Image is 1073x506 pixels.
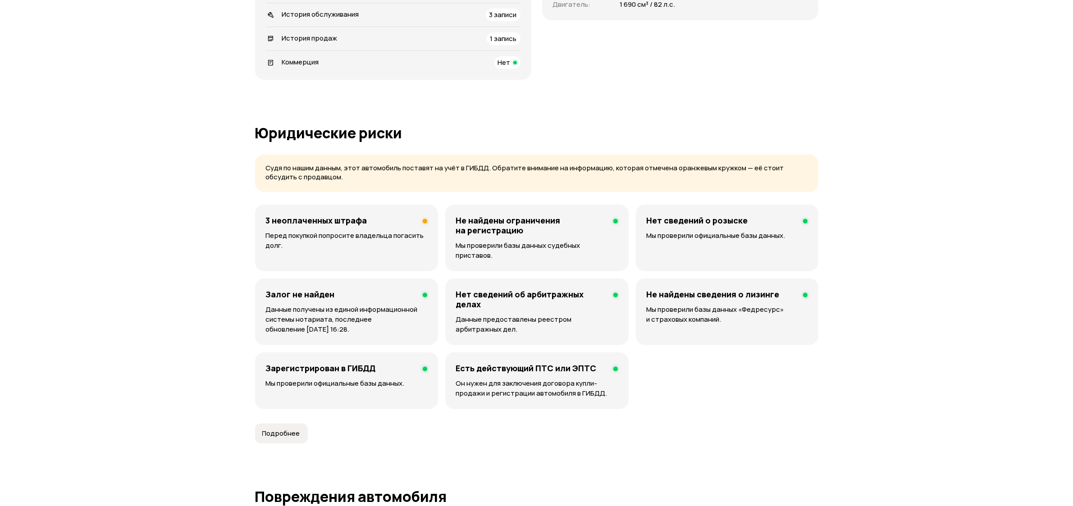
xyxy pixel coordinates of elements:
[255,424,308,443] button: Подробнее
[266,363,376,373] h4: Зарегистрирован в ГИБДД
[489,10,517,19] span: 3 записи
[255,125,818,141] h1: Юридические риски
[456,289,606,309] h4: Нет сведений об арбитражных делах
[647,289,780,299] h4: Не найдены сведения о лизинге
[282,57,319,67] span: Коммерция
[647,215,748,225] h4: Нет сведений о розыске
[255,488,818,505] h1: Повреждения автомобиля
[456,363,597,373] h4: Есть действующий ПТС или ЭПТС
[282,33,338,43] span: История продаж
[456,215,606,235] h4: Не найдены ограничения на регистрацию
[456,378,618,398] p: Он нужен для заключения договора купли-продажи и регистрации автомобиля в ГИБДД.
[498,58,511,67] span: Нет
[266,164,808,182] p: Судя по нашим данным, этот автомобиль поставят на учёт в ГИБДД. Обратите внимание на информацию, ...
[647,231,808,241] p: Мы проверили официальные базы данных.
[266,305,427,334] p: Данные получены из единой информационной системы нотариата, последнее обновление [DATE] 16:28.
[647,305,808,324] p: Мы проверили базы данных «Федресурс» и страховых компаний.
[282,9,359,19] span: История обслуживания
[266,289,335,299] h4: Залог не найден
[262,429,300,438] span: Подробнее
[490,34,517,43] span: 1 запись
[266,215,367,225] h4: 3 неоплаченных штрафа
[266,231,427,251] p: Перед покупкой попросите владельца погасить долг.
[456,315,618,334] p: Данные предоставлены реестром арбитражных дел.
[456,241,618,260] p: Мы проверили базы данных судебных приставов.
[266,378,427,388] p: Мы проверили официальные базы данных.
